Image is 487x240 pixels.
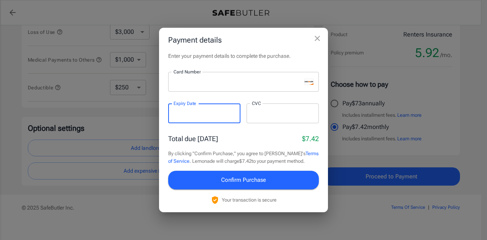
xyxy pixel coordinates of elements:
[168,134,218,144] p: Total due [DATE]
[222,196,277,203] p: Your transaction is secure
[221,175,266,185] span: Confirm Purchase
[168,52,319,60] p: Enter your payment details to complete the purchase.
[168,151,318,164] a: Terms of Service
[173,68,201,75] label: Card Number
[159,28,328,52] h2: Payment details
[252,100,261,106] label: CVC
[310,31,325,46] button: close
[168,171,319,189] button: Confirm Purchase
[168,150,319,165] p: By clicking "Confirm Purchase," you agree to [PERSON_NAME]'s . Lemonade will charge $7.42 to your...
[173,78,301,86] iframe: Secure card number input frame
[252,110,314,117] iframe: Secure CVC input frame
[173,100,196,106] label: Expiry Date
[173,110,235,117] iframe: Secure expiration date input frame
[302,134,319,144] p: $7.42
[304,79,314,85] svg: discover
